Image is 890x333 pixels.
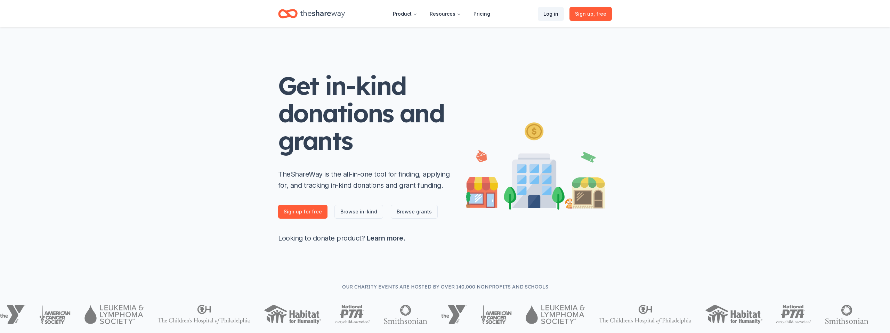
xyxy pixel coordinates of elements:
span: Sign up [575,10,606,18]
img: Habitat for Humanity [705,305,762,324]
img: Habitat for Humanity [264,305,321,324]
img: The Children's Hospital of Philadelphia [599,305,691,324]
img: Smithsonian [384,305,427,324]
a: Home [278,6,345,22]
a: Sign up, free [569,7,612,21]
img: American Cancer Society [480,305,512,324]
a: Browse grants [391,205,438,219]
button: Resources [424,7,467,21]
nav: Main [387,6,496,22]
a: Pricing [468,7,496,21]
img: Leukemia & Lymphoma Society [84,305,143,324]
img: Leukemia & Lymphoma Society [526,305,584,324]
a: Sign up for free [278,205,327,219]
img: Smithsonian [825,305,868,324]
span: , free [593,11,606,17]
img: American Cancer Society [39,305,71,324]
p: TheShareWay is the all-in-one tool for finding, applying for, and tracking in-kind donations and ... [278,169,452,191]
button: Product [387,7,423,21]
img: YMCA [441,305,467,324]
img: National PTA [335,305,370,324]
p: Looking to donate product? . [278,233,452,244]
a: Browse in-kind [334,205,383,219]
img: Illustration for landing page [466,120,605,210]
a: Learn more [367,234,403,242]
img: The Children's Hospital of Philadelphia [157,305,250,324]
a: Log in [538,7,564,21]
h1: Get in-kind donations and grants [278,72,452,155]
img: National PTA [776,305,811,324]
